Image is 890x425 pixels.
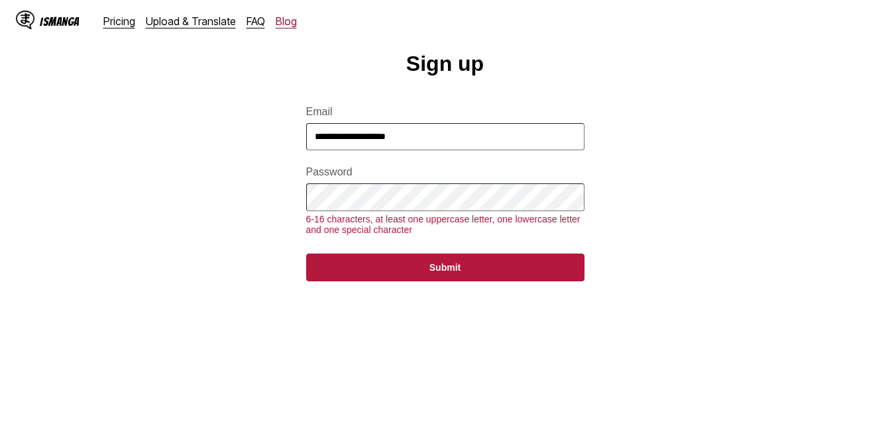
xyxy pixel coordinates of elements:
[306,166,584,178] label: Password
[276,15,297,28] a: Blog
[146,15,236,28] a: Upload & Translate
[306,214,584,235] div: 6-16 characters, at least one uppercase letter, one lowercase letter and one special character
[306,106,584,118] label: Email
[247,15,265,28] a: FAQ
[16,11,34,29] img: IsManga Logo
[406,52,484,76] h1: Sign up
[306,254,584,281] button: Submit
[103,15,135,28] a: Pricing
[16,11,103,32] a: IsManga LogoIsManga
[40,15,80,28] div: IsManga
